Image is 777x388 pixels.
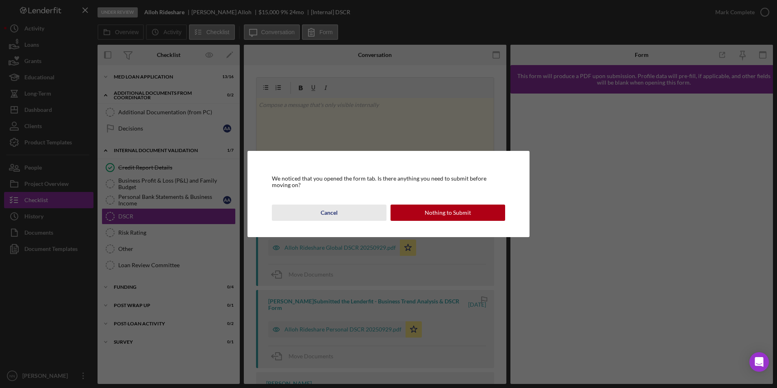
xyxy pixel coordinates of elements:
[749,352,769,372] div: Open Intercom Messenger
[272,205,386,221] button: Cancel
[425,205,471,221] div: Nothing to Submit
[321,205,338,221] div: Cancel
[272,175,505,188] div: We noticed that you opened the form tab. Is there anything you need to submit before moving on?
[391,205,505,221] button: Nothing to Submit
